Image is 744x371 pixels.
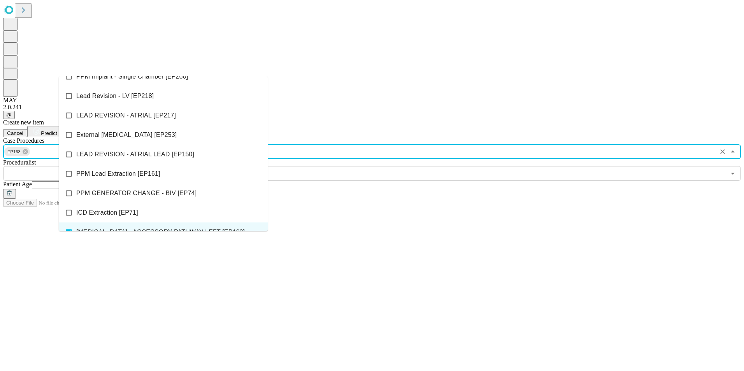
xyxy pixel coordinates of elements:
div: 2.0.241 [3,104,741,111]
button: Clear [717,146,728,157]
span: @ [6,112,12,118]
span: [MEDICAL_DATA] - ACCESSORY PATHWAY LEFT [EP163] [76,227,245,237]
span: Cancel [7,130,23,136]
span: Proceduralist [3,159,36,166]
span: PPM Implant - Single Chamber [EP260] [76,72,188,81]
button: Predict [27,126,63,137]
span: LEAD REVISION - ATRIAL LEAD [EP150] [76,150,194,159]
span: EP163 [4,147,24,156]
span: External [MEDICAL_DATA] [EP253] [76,130,177,140]
div: MAY [3,97,741,104]
button: Close [727,146,738,157]
span: LEAD REVISION - ATRIAL [EP217] [76,111,176,120]
span: ICD Extraction [EP71] [76,208,138,217]
span: PPM Lead Extraction [EP161] [76,169,160,178]
button: @ [3,111,15,119]
button: Cancel [3,129,27,137]
span: PPM GENERATOR CHANGE - BIV [EP74] [76,189,197,198]
span: Scheduled Procedure [3,137,44,144]
span: Patient Age [3,181,32,187]
span: Create new item [3,119,44,126]
button: Open [727,168,738,179]
span: Predict [41,130,57,136]
div: EP163 [4,147,30,156]
span: Lead Revision - LV [EP218] [76,91,154,101]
